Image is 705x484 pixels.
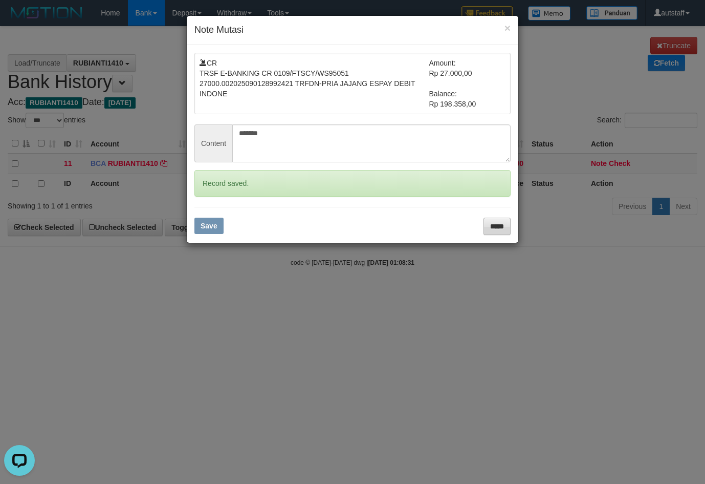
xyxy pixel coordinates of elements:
td: Amount: Rp 27.000,00 Balance: Rp 198.358,00 [429,58,506,109]
div: Record saved. [194,170,511,197]
td: CR TRSF E-BANKING CR 0109/FTSCY/WS95051 27000.002025090128992421 TRFDN-PRIA JAJANG ESPAY DEBIT IN... [200,58,429,109]
button: Open LiveChat chat widget [4,4,35,35]
button: Save [194,218,224,234]
button: × [504,23,511,33]
span: Save [201,222,217,230]
h4: Note Mutasi [194,24,511,37]
span: Content [194,124,232,162]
